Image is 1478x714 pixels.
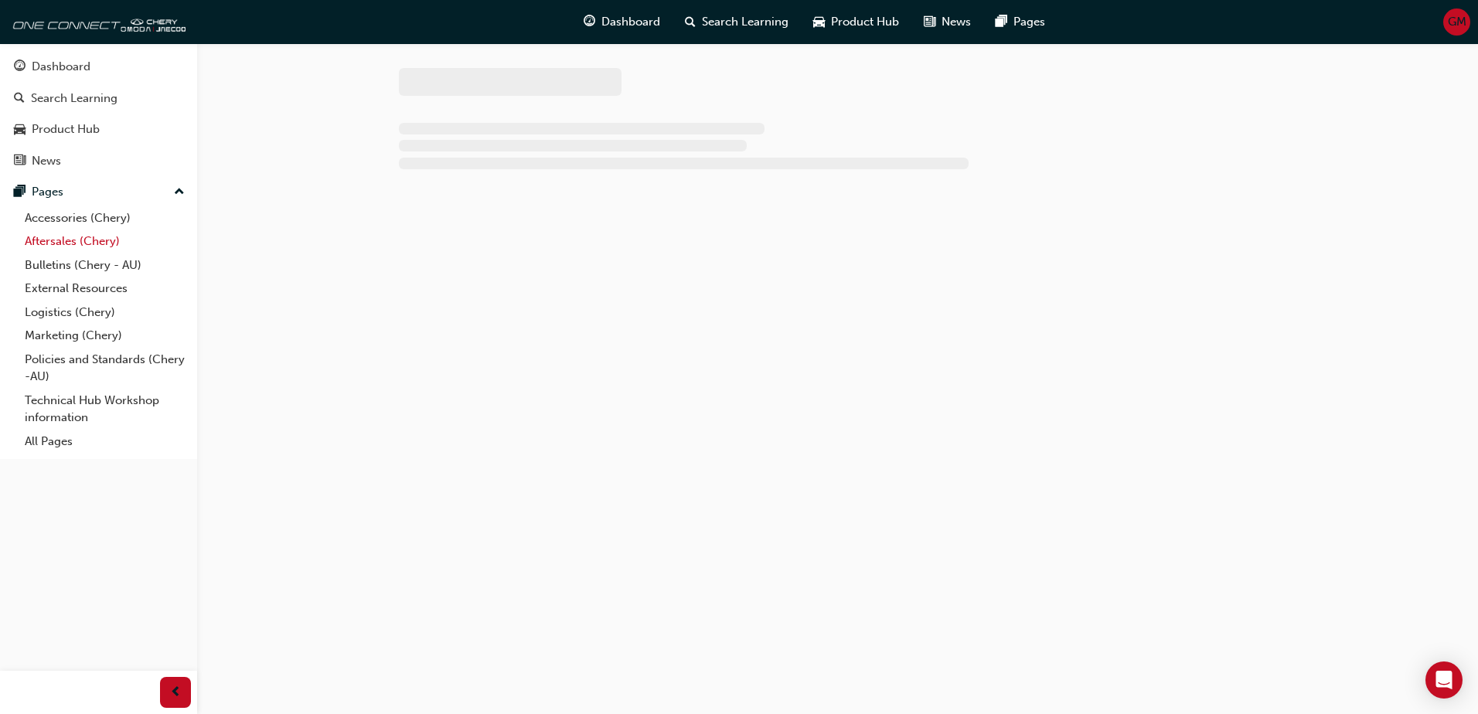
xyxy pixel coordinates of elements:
[1448,13,1466,31] span: GM
[14,155,26,168] span: news-icon
[6,84,191,113] a: Search Learning
[14,123,26,137] span: car-icon
[996,12,1007,32] span: pages-icon
[19,229,191,253] a: Aftersales (Chery)
[14,92,25,106] span: search-icon
[942,13,971,31] span: News
[924,12,935,32] span: news-icon
[6,53,191,81] a: Dashboard
[31,90,117,107] div: Search Learning
[32,121,100,138] div: Product Hub
[19,430,191,454] a: All Pages
[685,12,696,32] span: search-icon
[32,152,61,170] div: News
[813,12,825,32] span: car-icon
[801,6,911,38] a: car-iconProduct Hub
[170,683,182,702] span: prev-icon
[19,301,191,325] a: Logistics (Chery)
[1013,13,1045,31] span: Pages
[831,13,899,31] span: Product Hub
[983,6,1057,38] a: pages-iconPages
[6,147,191,175] a: News
[702,13,788,31] span: Search Learning
[19,206,191,230] a: Accessories (Chery)
[1425,661,1463,699] div: Open Intercom Messenger
[6,49,191,178] button: DashboardSearch LearningProduct HubNews
[14,60,26,74] span: guage-icon
[1443,8,1470,36] button: GM
[19,324,191,348] a: Marketing (Chery)
[19,348,191,389] a: Policies and Standards (Chery -AU)
[571,6,673,38] a: guage-iconDashboard
[19,277,191,301] a: External Resources
[174,182,185,202] span: up-icon
[19,253,191,277] a: Bulletins (Chery - AU)
[584,12,595,32] span: guage-icon
[32,183,63,201] div: Pages
[6,178,191,206] button: Pages
[14,185,26,199] span: pages-icon
[32,58,90,76] div: Dashboard
[673,6,801,38] a: search-iconSearch Learning
[911,6,983,38] a: news-iconNews
[8,6,186,37] img: oneconnect
[19,389,191,430] a: Technical Hub Workshop information
[601,13,660,31] span: Dashboard
[6,115,191,144] a: Product Hub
